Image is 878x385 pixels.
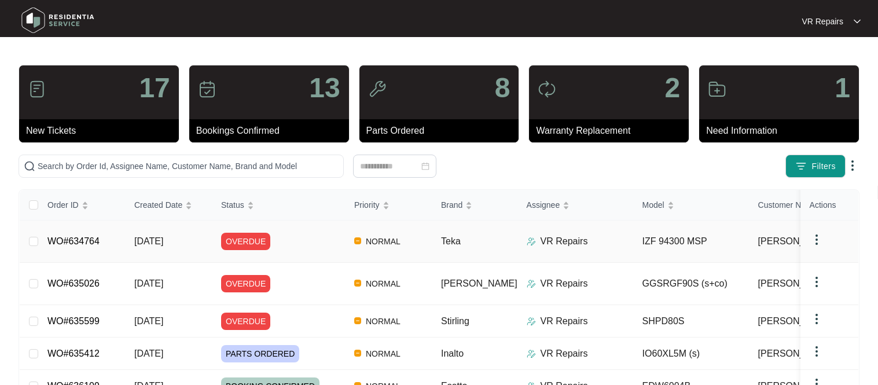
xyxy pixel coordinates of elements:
[495,74,510,102] p: 8
[24,160,35,172] img: search-icon
[26,124,179,138] p: New Tickets
[47,316,100,326] a: WO#635599
[134,236,163,246] span: [DATE]
[810,275,824,289] img: dropdown arrow
[800,190,858,221] th: Actions
[854,19,861,24] img: dropdown arrow
[134,316,163,326] span: [DATE]
[541,277,588,291] p: VR Repairs
[361,347,405,361] span: NORMAL
[354,280,361,287] img: Vercel Logo
[354,350,361,357] img: Vercel Logo
[441,236,461,246] span: Teka
[354,317,361,324] img: Vercel Logo
[198,80,216,98] img: icon
[361,314,405,328] span: NORMAL
[432,190,517,221] th: Brand
[633,305,749,338] td: SHPD80S
[527,349,536,358] img: Assigner Icon
[354,237,361,244] img: Vercel Logo
[758,234,835,248] span: [PERSON_NAME]
[527,279,536,288] img: Assigner Icon
[196,124,349,138] p: Bookings Confirmed
[47,278,100,288] a: WO#635026
[221,199,244,211] span: Status
[361,234,405,248] span: NORMAL
[708,80,726,98] img: icon
[758,314,842,328] span: [PERSON_NAME]...
[758,199,817,211] span: Customer Name
[541,234,588,248] p: VR Repairs
[527,317,536,326] img: Assigner Icon
[17,3,98,38] img: residentia service logo
[134,278,163,288] span: [DATE]
[802,16,843,27] p: VR Repairs
[633,190,749,221] th: Model
[633,263,749,305] td: GGSRGF90S (s+co)
[134,199,182,211] span: Created Date
[221,275,270,292] span: OVERDUE
[221,313,270,330] span: OVERDUE
[536,124,689,138] p: Warranty Replacement
[749,190,865,221] th: Customer Name
[441,316,469,326] span: Stirling
[642,199,664,211] span: Model
[47,236,100,246] a: WO#634764
[835,74,850,102] p: 1
[221,233,270,250] span: OVERDUE
[212,190,345,221] th: Status
[354,199,380,211] span: Priority
[785,155,846,178] button: filter iconFilters
[139,74,170,102] p: 17
[846,159,859,173] img: dropdown arrow
[810,344,824,358] img: dropdown arrow
[47,199,79,211] span: Order ID
[541,314,588,328] p: VR Repairs
[368,80,387,98] img: icon
[527,237,536,246] img: Assigner Icon
[758,277,835,291] span: [PERSON_NAME]
[221,345,299,362] span: PARTS ORDERED
[441,349,464,358] span: Inalto
[517,190,633,221] th: Assignee
[38,190,125,221] th: Order ID
[345,190,432,221] th: Priority
[541,347,588,361] p: VR Repairs
[28,80,46,98] img: icon
[441,199,462,211] span: Brand
[538,80,556,98] img: icon
[441,278,517,288] span: [PERSON_NAME]
[125,190,212,221] th: Created Date
[633,221,749,263] td: IZF 94300 MSP
[810,233,824,247] img: dropdown arrow
[366,124,519,138] p: Parts Ordered
[633,338,749,370] td: IO60XL5M (s)
[810,312,824,326] img: dropdown arrow
[811,160,836,173] span: Filters
[664,74,680,102] p: 2
[38,160,339,173] input: Search by Order Id, Assignee Name, Customer Name, Brand and Model
[527,199,560,211] span: Assignee
[309,74,340,102] p: 13
[361,277,405,291] span: NORMAL
[134,349,163,358] span: [DATE]
[795,160,807,172] img: filter icon
[758,347,835,361] span: [PERSON_NAME]
[706,124,859,138] p: Need Information
[47,349,100,358] a: WO#635412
